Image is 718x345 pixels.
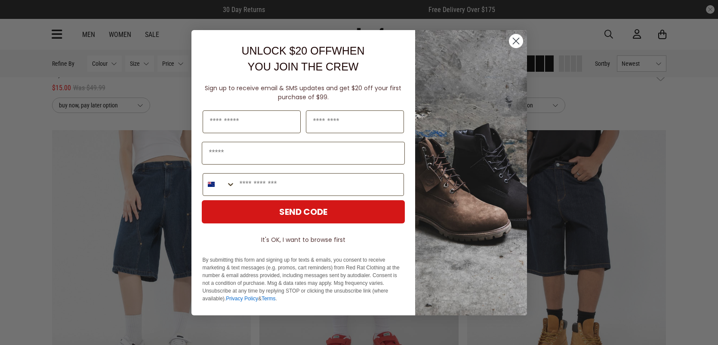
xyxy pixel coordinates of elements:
button: Open LiveChat chat widget [7,3,33,29]
a: Privacy Policy [226,296,258,302]
span: WHEN [332,45,364,57]
img: f7662613-148e-4c88-9575-6c6b5b55a647.jpeg [415,30,527,315]
span: YOU JOIN THE CREW [248,61,359,73]
button: SEND CODE [202,200,405,223]
p: By submitting this form and signing up for texts & emails, you consent to receive marketing & tex... [203,256,404,302]
span: Sign up to receive email & SMS updates and get $20 off your first purchase of $99. [205,84,401,101]
a: Terms [262,296,276,302]
button: It's OK, I want to browse first [202,232,405,247]
button: Search Countries [203,174,235,195]
img: New Zealand [208,181,215,188]
input: Email [202,142,405,165]
button: Close dialog [508,34,524,49]
input: First Name [203,110,301,133]
span: UNLOCK $20 OFF [241,45,332,57]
